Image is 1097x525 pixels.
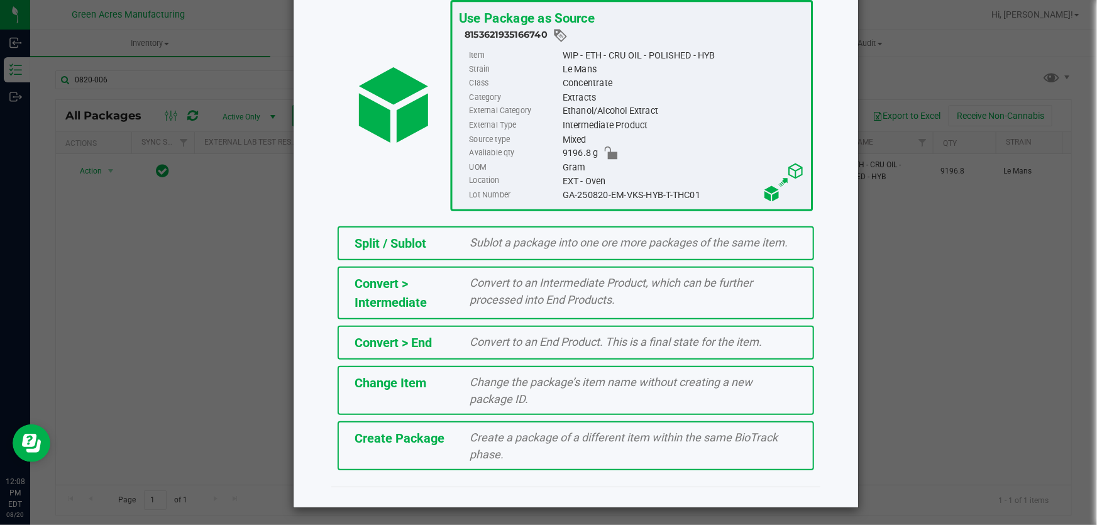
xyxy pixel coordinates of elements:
[355,431,444,446] span: Create Package
[563,174,805,188] div: EXT - Oven
[563,91,805,104] div: Extracts
[563,118,805,132] div: Intermediate Product
[563,133,805,146] div: Mixed
[355,276,427,310] span: Convert > Intermediate
[469,146,560,160] label: Available qty
[563,160,805,174] div: Gram
[465,28,805,43] div: 8153621935166740
[563,77,805,91] div: Concentrate
[470,375,753,406] span: Change the package’s item name without creating a new package ID.
[470,236,788,249] span: Sublot a package into one ore more packages of the same item.
[355,375,426,390] span: Change Item
[469,91,560,104] label: Category
[469,77,560,91] label: Class
[469,48,560,62] label: Item
[469,188,560,202] label: Lot Number
[563,62,805,76] div: Le Mans
[563,104,805,118] div: Ethanol/Alcohol Extract
[470,335,763,348] span: Convert to an End Product. This is a final state for the item.
[13,424,50,462] iframe: Resource center
[355,335,432,350] span: Convert > End
[469,174,560,188] label: Location
[469,133,560,146] label: Source type
[469,104,560,118] label: External Category
[563,188,805,202] div: GA-250820-EM-VKS-HYB-T-THC01
[470,276,753,306] span: Convert to an Intermediate Product, which can be further processed into End Products.
[469,118,560,132] label: External Type
[459,10,595,26] span: Use Package as Source
[469,62,560,76] label: Strain
[469,160,560,174] label: UOM
[563,146,598,160] span: 9196.8 g
[563,48,805,62] div: WIP - ETH - CRU OIL - POLISHED - HYB
[470,431,778,461] span: Create a package of a different item within the same BioTrack phase.
[355,236,426,251] span: Split / Sublot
